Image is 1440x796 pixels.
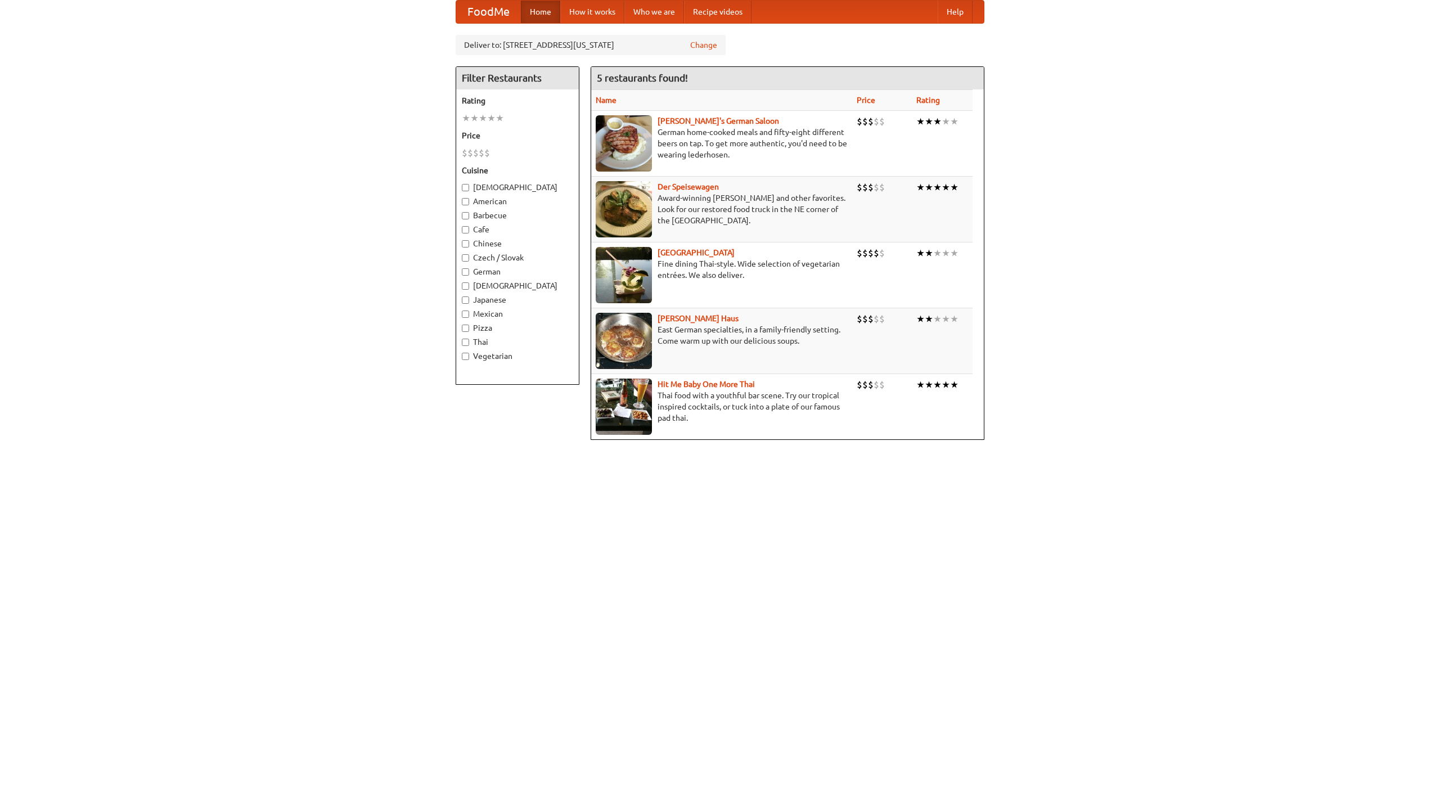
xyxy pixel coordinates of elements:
a: Name [596,96,616,105]
li: $ [857,181,862,194]
label: German [462,266,573,277]
a: Hit Me Baby One More Thai [658,380,755,389]
li: $ [862,313,868,325]
a: [PERSON_NAME] Haus [658,314,739,323]
li: ★ [942,379,950,391]
li: ★ [950,181,958,194]
img: speisewagen.jpg [596,181,652,237]
li: ★ [950,313,958,325]
label: [DEMOGRAPHIC_DATA] [462,280,573,291]
input: Thai [462,339,469,346]
li: ★ [462,112,470,124]
label: Pizza [462,322,573,334]
h5: Price [462,130,573,141]
img: satay.jpg [596,247,652,303]
li: $ [862,379,868,391]
label: Japanese [462,294,573,305]
li: $ [879,181,885,194]
li: ★ [470,112,479,124]
a: Rating [916,96,940,105]
li: ★ [933,181,942,194]
input: Mexican [462,311,469,318]
input: American [462,198,469,205]
li: ★ [942,247,950,259]
input: German [462,268,469,276]
li: $ [479,147,484,159]
li: $ [874,115,879,128]
h4: Filter Restaurants [456,67,579,89]
li: $ [462,147,467,159]
li: ★ [479,112,487,124]
div: Deliver to: [STREET_ADDRESS][US_STATE] [456,35,726,55]
input: Barbecue [462,212,469,219]
label: Mexican [462,308,573,320]
p: Award-winning [PERSON_NAME] and other favorites. Look for our restored food truck in the NE corne... [596,192,848,226]
a: Home [521,1,560,23]
h5: Rating [462,95,573,106]
input: [DEMOGRAPHIC_DATA] [462,282,469,290]
a: [PERSON_NAME]'s German Saloon [658,116,779,125]
li: $ [868,379,874,391]
label: Czech / Slovak [462,252,573,263]
li: ★ [925,181,933,194]
li: ★ [925,313,933,325]
p: Fine dining Thai-style. Wide selection of vegetarian entrées. We also deliver. [596,258,848,281]
a: Der Speisewagen [658,182,719,191]
li: ★ [942,181,950,194]
li: ★ [933,247,942,259]
a: FoodMe [456,1,521,23]
li: $ [879,247,885,259]
li: $ [467,147,473,159]
li: ★ [950,247,958,259]
a: Who we are [624,1,684,23]
li: $ [473,147,479,159]
label: Chinese [462,238,573,249]
li: ★ [925,115,933,128]
li: ★ [942,115,950,128]
li: $ [879,115,885,128]
input: Japanese [462,296,469,304]
li: $ [857,247,862,259]
label: Cafe [462,224,573,235]
li: ★ [916,181,925,194]
a: Help [938,1,973,23]
a: Price [857,96,875,105]
li: ★ [916,247,925,259]
input: Cafe [462,226,469,233]
a: Change [690,39,717,51]
li: $ [879,313,885,325]
a: Recipe videos [684,1,751,23]
h5: Cuisine [462,165,573,176]
li: ★ [942,313,950,325]
img: babythai.jpg [596,379,652,435]
li: $ [874,313,879,325]
li: $ [868,115,874,128]
li: ★ [496,112,504,124]
label: American [462,196,573,207]
li: $ [868,247,874,259]
li: $ [874,379,879,391]
input: Chinese [462,240,469,248]
li: ★ [916,313,925,325]
li: $ [862,181,868,194]
li: $ [879,379,885,391]
li: $ [874,247,879,259]
p: East German specialties, in a family-friendly setting. Come warm up with our delicious soups. [596,324,848,347]
ng-pluralize: 5 restaurants found! [597,73,688,83]
li: $ [857,115,862,128]
li: ★ [487,112,496,124]
a: How it works [560,1,624,23]
a: [GEOGRAPHIC_DATA] [658,248,735,257]
img: kohlhaus.jpg [596,313,652,369]
li: $ [874,181,879,194]
img: esthers.jpg [596,115,652,172]
li: ★ [925,247,933,259]
input: Vegetarian [462,353,469,360]
input: Czech / Slovak [462,254,469,262]
li: ★ [950,115,958,128]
